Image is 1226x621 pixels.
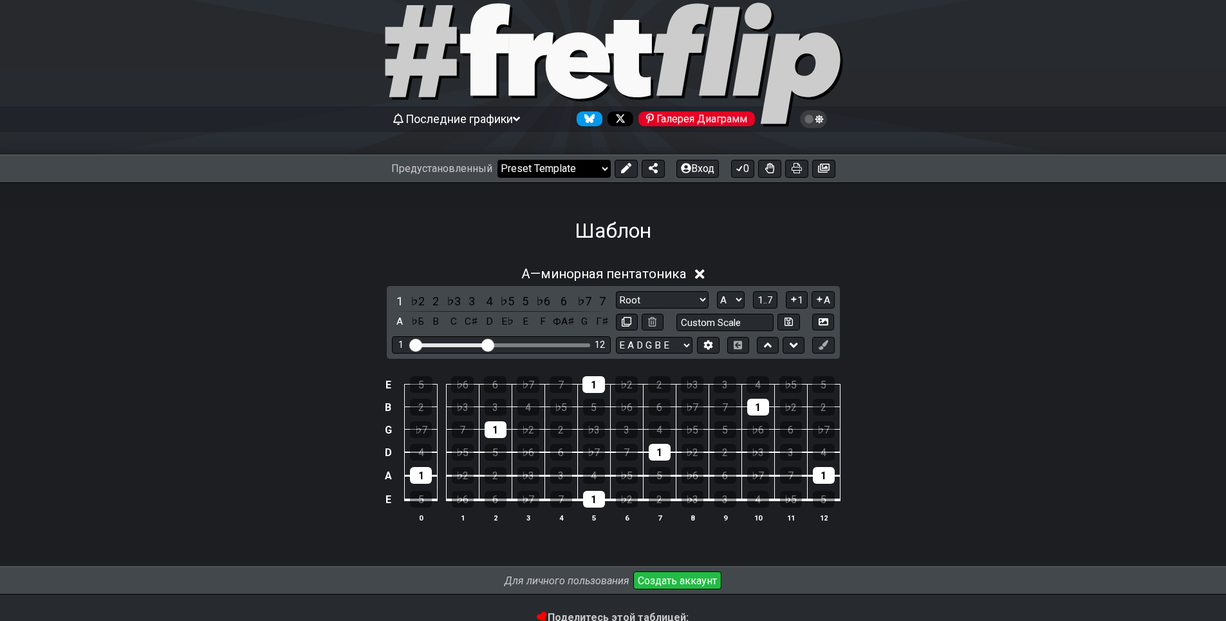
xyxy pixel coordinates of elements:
button: Редактировать предустановку [615,160,638,178]
div: переключить степень масштабирования [392,292,409,310]
div: 1 [649,444,671,461]
div: переключить степень масштабирования [409,292,426,310]
th: 0 [405,511,438,524]
div: 7 [616,444,638,461]
div: 3 [780,444,802,461]
ya-tr-span: ♭2 [620,379,633,391]
div: 3 [485,399,506,416]
span: Переключение светлой / темной темы [806,113,821,125]
div: 1 [747,399,769,416]
select: Предустановленный [497,160,611,178]
div: 5 [410,376,432,393]
ya-tr-span: ♭3 [752,446,764,459]
ya-tr-span: ♭5 [456,446,469,459]
ya-tr-span: ♭3 [686,493,698,506]
ya-tr-span: D [385,446,392,459]
div: 6 [649,399,671,416]
div: 7 [714,399,736,416]
th: 6 [610,511,643,524]
span: Предустановленный [391,162,492,175]
ya-tr-span: ♭3 [686,379,698,391]
ya-tr-span: ♭2 [785,401,797,414]
ya-tr-span: ♭6 [536,294,550,308]
ya-tr-span: Галерея Диаграмм [656,113,747,125]
ya-tr-span: С♯ [465,316,478,327]
div: 5 [410,491,432,508]
th: 7 [643,511,676,524]
div: переключить степень масштабирования [499,292,515,310]
div: переключить класс высоты тона [392,313,409,330]
ya-tr-span: C [450,316,457,327]
button: A [812,291,834,309]
div: переключить класс высоты тона [576,313,593,330]
ya-tr-span: ♭7 [752,470,764,482]
ya-tr-span: B [432,316,439,327]
div: 2 [649,491,671,508]
div: переключить степень масштабирования [481,292,498,310]
button: Двигаться вниз [783,337,804,354]
span: 1..7 [757,294,773,306]
ya-tr-span: ♭5 [620,470,633,482]
th: 2 [479,511,512,524]
ya-tr-span: D [486,316,493,327]
div: переключить класс высоты тона [481,313,498,330]
button: Переключение горизонтального просмотра аккордов [727,337,749,354]
div: 4 [410,444,432,461]
ya-tr-span: Последние графики [405,112,513,126]
div: 2 [485,467,506,484]
div: 6 [780,421,802,438]
ya-tr-span: ♭6 [752,424,764,436]
ya-tr-span: E♭ [501,316,514,327]
ya-tr-span: E [385,493,391,506]
ya-tr-span: ♭Б [411,316,424,327]
div: переключить класс высоты тона [427,313,444,330]
ya-tr-span: ♭7 [686,401,698,414]
div: 2 [648,376,671,393]
ya-tr-span: Для личного пользования [505,575,629,587]
button: Двигаться вверх [757,337,779,354]
button: Копировать [616,314,638,331]
ya-tr-span: ♭7 [588,446,600,459]
ya-tr-span: ♭7 [577,294,591,308]
div: 6 [485,491,506,508]
ya-tr-span: ♭6 [456,493,469,506]
ya-tr-span: ♭5 [500,294,514,308]
ya-tr-span: ♭3 [456,401,469,414]
div: переключить класс высоты тона [445,313,462,330]
ya-tr-span: E [523,316,528,327]
div: Видимый диапазон ладов [392,336,611,354]
th: 3 [512,511,544,524]
div: 6 [550,444,572,461]
div: 6 [484,376,506,393]
select: Масштаб [616,291,709,309]
div: 2 [550,421,572,438]
div: переключить степень масштабирования [427,292,444,310]
div: 5 [583,399,605,416]
ya-tr-span: ♭7 [817,424,830,436]
button: Храните определенный пользователем масштаб [777,314,799,331]
div: 4 [649,421,671,438]
ya-tr-span: ♭6 [522,446,534,459]
div: переключить класс высоты тона [463,313,480,330]
ya-tr-span: Шаблон [575,218,651,243]
ya-tr-span: 1 [797,294,803,306]
a: #fretflip в Pinterest [633,111,755,126]
ya-tr-span: Создать аккаунт [638,575,717,587]
div: 5 [813,491,835,508]
ya-tr-span: ♭6 [686,470,698,482]
ya-tr-span: A [521,266,530,282]
div: переключить класс высоты тона [517,313,534,330]
div: 4 [583,467,605,484]
div: 6 [714,467,736,484]
ya-tr-span: Г♯ [596,316,609,327]
ya-tr-span: ♭5 [555,401,567,414]
ya-tr-span: ♭2 [411,294,425,308]
ya-tr-span: G [581,316,588,327]
div: 4 [813,444,835,461]
th: 12 [807,511,840,524]
div: переключить класс высоты тона [499,313,515,330]
div: переключить класс высоты тона [553,313,575,330]
ya-tr-span: G [385,424,392,436]
div: 1 [398,339,404,350]
div: 4 [747,376,769,393]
